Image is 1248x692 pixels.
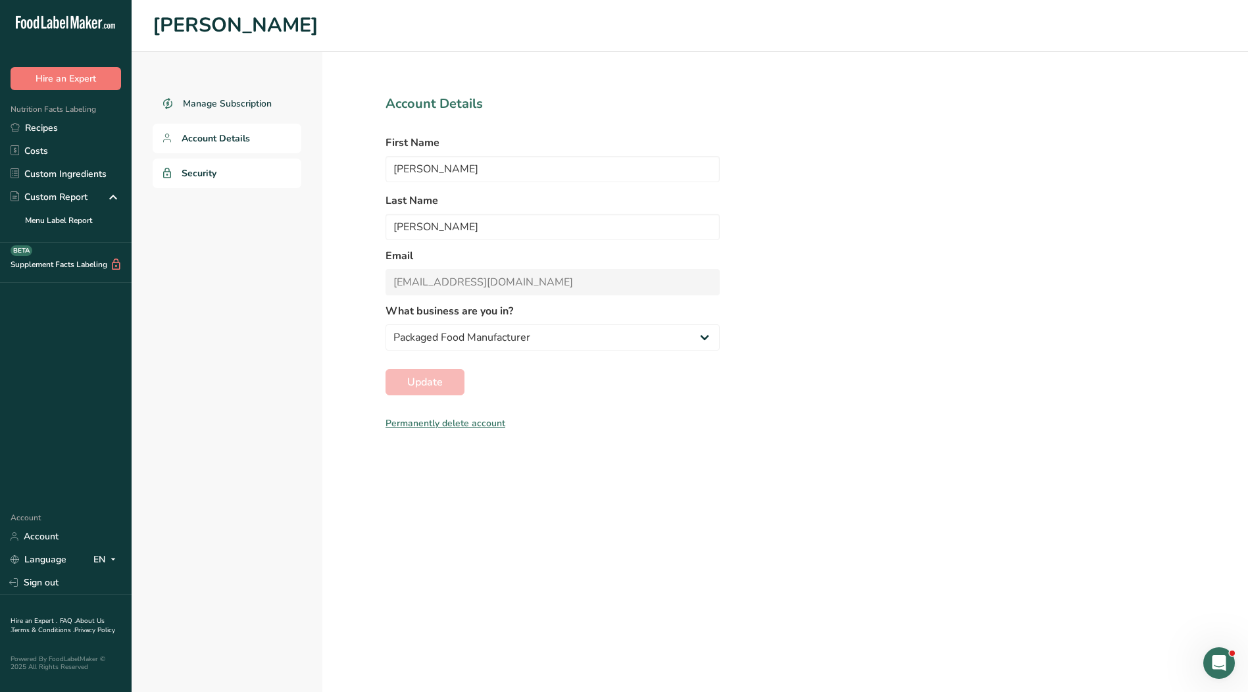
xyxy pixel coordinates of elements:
[11,548,66,571] a: Language
[11,67,121,90] button: Hire an Expert
[386,135,720,151] label: First Name
[386,303,720,319] label: What business are you in?
[11,626,74,635] a: Terms & Conditions .
[407,374,443,390] span: Update
[386,248,720,264] label: Email
[386,94,720,114] h1: Account Details
[386,416,720,430] div: Permanently delete account
[1203,647,1235,679] iframe: Intercom live chat
[74,626,115,635] a: Privacy Policy
[153,89,301,118] a: Manage Subscription
[153,159,301,188] a: Security
[93,552,121,568] div: EN
[182,166,216,180] span: Security
[182,132,250,145] span: Account Details
[60,616,76,626] a: FAQ .
[386,193,720,209] label: Last Name
[386,369,464,395] button: Update
[11,616,57,626] a: Hire an Expert .
[11,655,121,671] div: Powered By FoodLabelMaker © 2025 All Rights Reserved
[11,616,105,635] a: About Us .
[11,245,32,256] div: BETA
[153,124,301,153] a: Account Details
[183,97,272,111] span: Manage Subscription
[11,190,87,204] div: Custom Report
[153,11,1227,41] h1: [PERSON_NAME]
